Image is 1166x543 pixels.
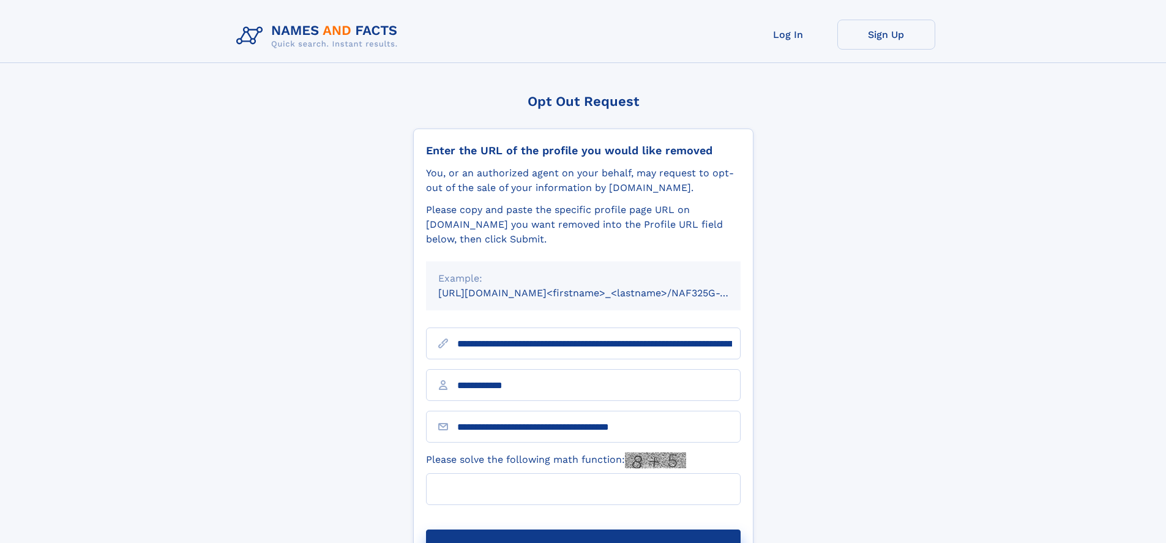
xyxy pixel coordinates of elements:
[438,271,728,286] div: Example:
[426,166,741,195] div: You, or an authorized agent on your behalf, may request to opt-out of the sale of your informatio...
[426,452,686,468] label: Please solve the following math function:
[426,203,741,247] div: Please copy and paste the specific profile page URL on [DOMAIN_NAME] you want removed into the Pr...
[837,20,935,50] a: Sign Up
[413,94,753,109] div: Opt Out Request
[739,20,837,50] a: Log In
[438,287,764,299] small: [URL][DOMAIN_NAME]<firstname>_<lastname>/NAF325G-xxxxxxxx
[426,144,741,157] div: Enter the URL of the profile you would like removed
[231,20,408,53] img: Logo Names and Facts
